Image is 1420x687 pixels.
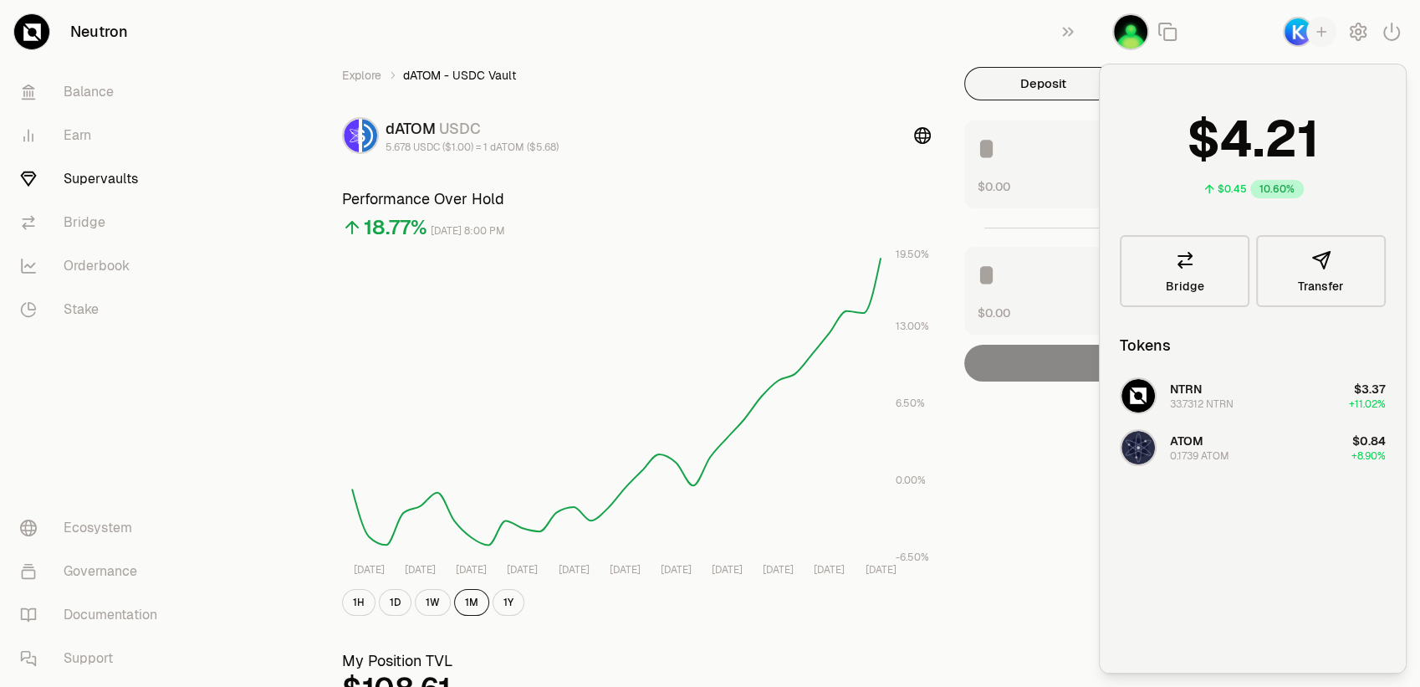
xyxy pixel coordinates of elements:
[7,114,181,157] a: Earn
[405,563,436,577] tspan: [DATE]
[379,589,411,616] button: 1D
[7,288,181,331] a: Stake
[712,563,743,577] tspan: [DATE]
[342,67,931,84] nav: breadcrumb
[1256,235,1386,307] button: Transfer
[896,551,929,564] tspan: -6.50%
[1349,397,1386,411] span: +11.02%
[1351,449,1386,463] span: +8.90%
[344,119,359,152] img: dATOM Logo
[661,563,692,577] tspan: [DATE]
[1170,382,1202,397] span: NTRN
[439,119,481,138] span: USDC
[1110,423,1396,473] button: ATOM LogoATOM0.1739 ATOM$0.84+8.90%
[1352,433,1386,449] span: $0.84
[342,187,931,211] h3: Performance Over Hold
[896,320,929,333] tspan: 13.00%
[610,563,641,577] tspan: [DATE]
[964,67,1122,100] button: Deposit
[7,550,181,593] a: Governance
[386,141,559,154] div: 5.678 USDC ($1.00) = 1 dATOM ($5.68)
[342,67,381,84] a: Explore
[896,397,925,410] tspan: 6.50%
[364,214,427,241] div: 18.77%
[1120,334,1171,357] div: Tokens
[1110,371,1396,421] button: NTRN LogoNTRN33.7312 NTRN$3.37+11.02%
[814,563,845,577] tspan: [DATE]
[7,70,181,114] a: Balance
[493,589,524,616] button: 1Y
[978,177,1010,195] button: $0.00
[1170,449,1229,463] div: 0.1739 ATOM
[7,593,181,637] a: Documentation
[896,474,926,487] tspan: 0.00%
[386,117,559,141] div: dATOM
[454,589,489,616] button: 1M
[7,637,181,680] a: Support
[403,67,516,84] span: dATOM - USDC Vault
[1170,397,1234,411] div: 33.7312 NTRN
[507,563,538,577] tspan: [DATE]
[7,201,181,244] a: Bridge
[431,222,505,241] div: [DATE] 8:00 PM
[1170,433,1203,449] span: ATOM
[896,248,929,261] tspan: 19.50%
[7,157,181,201] a: Supervaults
[7,244,181,288] a: Orderbook
[978,304,1010,321] button: $0.00
[1166,280,1204,292] span: Bridge
[354,563,385,577] tspan: [DATE]
[1298,280,1344,292] span: Transfer
[1112,13,1149,50] img: New_ado
[1354,382,1386,397] span: $3.37
[415,589,451,616] button: 1W
[559,563,590,577] tspan: [DATE]
[1121,379,1155,413] img: NTRN Logo
[1120,235,1249,307] a: Bridge
[362,119,377,152] img: USDC Logo
[1283,17,1313,47] img: Keplr
[342,649,931,673] h3: My Position TVL
[7,506,181,550] a: Ecosystem
[342,589,375,616] button: 1H
[1218,182,1247,196] div: $0.45
[866,563,896,577] tspan: [DATE]
[763,563,794,577] tspan: [DATE]
[1250,180,1304,198] div: 10.60%
[456,563,487,577] tspan: [DATE]
[1121,431,1155,464] img: ATOM Logo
